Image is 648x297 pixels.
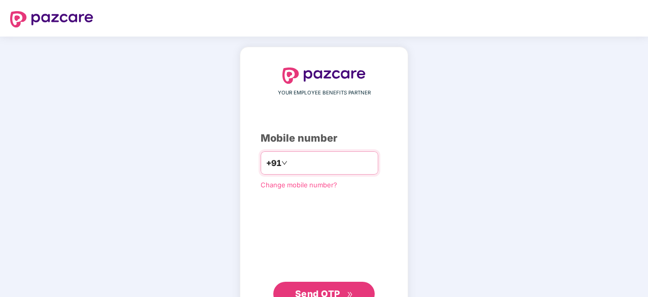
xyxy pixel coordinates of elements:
img: logo [10,11,93,27]
img: logo [282,68,366,84]
span: +91 [266,157,281,170]
div: Mobile number [261,130,387,146]
span: down [281,160,287,166]
a: Change mobile number? [261,181,337,189]
span: YOUR EMPLOYEE BENEFITS PARTNER [278,89,371,97]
